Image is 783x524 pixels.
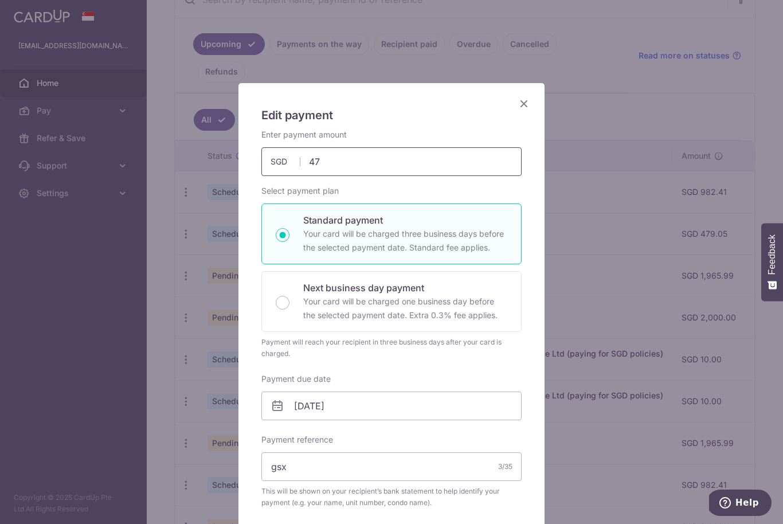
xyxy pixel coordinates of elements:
[261,486,522,509] span: This will be shown on your recipient’s bank statement to help identify your payment (e.g. your na...
[709,490,772,518] iframe: Opens a widget where you can find more information
[261,147,522,176] input: 0.00
[261,185,339,197] label: Select payment plan
[261,129,347,140] label: Enter payment amount
[261,373,331,385] label: Payment due date
[261,337,522,359] div: Payment will reach your recipient in three business days after your card is charged.
[767,234,777,275] span: Feedback
[761,223,783,301] button: Feedback - Show survey
[517,97,531,111] button: Close
[498,461,512,472] div: 3/35
[303,213,507,227] p: Standard payment
[303,281,507,295] p: Next business day payment
[271,156,300,167] span: SGD
[303,295,507,322] p: Your card will be charged one business day before the selected payment date. Extra 0.3% fee applies.
[261,434,333,445] label: Payment reference
[303,227,507,255] p: Your card will be charged three business days before the selected payment date. Standard fee appl...
[261,392,522,420] input: DD / MM / YYYY
[261,106,522,124] h5: Edit payment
